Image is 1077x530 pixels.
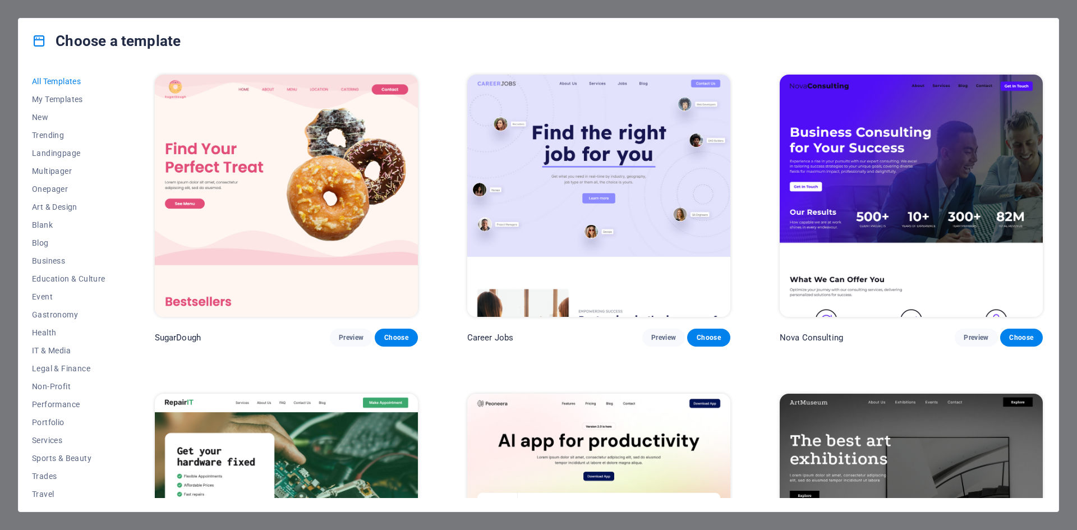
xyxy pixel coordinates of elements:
p: Nova Consulting [780,332,843,343]
button: Choose [687,329,730,347]
span: All Templates [32,77,105,86]
span: Non-Profit [32,382,105,391]
button: Preview [955,329,997,347]
button: Event [32,288,105,306]
span: Gastronomy [32,310,105,319]
span: Preview [964,333,988,342]
button: Travel [32,485,105,503]
button: Non-Profit [32,377,105,395]
span: Choose [384,333,408,342]
button: Portfolio [32,413,105,431]
h4: Choose a template [32,32,181,50]
button: Preview [330,329,372,347]
button: Choose [1000,329,1043,347]
span: Landingpage [32,149,105,158]
span: Performance [32,400,105,409]
button: Landingpage [32,144,105,162]
span: Business [32,256,105,265]
button: New [32,108,105,126]
button: Trending [32,126,105,144]
span: Onepager [32,185,105,193]
span: IT & Media [32,346,105,355]
span: Legal & Finance [32,364,105,373]
span: Portfolio [32,418,105,427]
img: Nova Consulting [780,75,1043,317]
button: Sports & Beauty [32,449,105,467]
button: Preview [642,329,685,347]
span: Blank [32,220,105,229]
button: Art & Design [32,198,105,216]
span: Art & Design [32,202,105,211]
button: Multipager [32,162,105,180]
span: My Templates [32,95,105,104]
span: New [32,113,105,122]
span: Sports & Beauty [32,454,105,463]
button: My Templates [32,90,105,108]
span: Health [32,328,105,337]
button: Choose [375,329,417,347]
button: Blank [32,216,105,234]
span: Event [32,292,105,301]
span: Preview [339,333,363,342]
button: Onepager [32,180,105,198]
span: Travel [32,490,105,499]
button: Blog [32,234,105,252]
span: Multipager [32,167,105,176]
button: Legal & Finance [32,360,105,377]
img: Career Jobs [467,75,730,317]
button: IT & Media [32,342,105,360]
button: Performance [32,395,105,413]
span: Trades [32,472,105,481]
button: Education & Culture [32,270,105,288]
img: SugarDough [155,75,418,317]
span: Choose [1009,333,1034,342]
button: Health [32,324,105,342]
p: SugarDough [155,332,201,343]
button: Trades [32,467,105,485]
span: Services [32,436,105,445]
span: Preview [651,333,676,342]
p: Career Jobs [467,332,514,343]
span: Education & Culture [32,274,105,283]
span: Choose [696,333,721,342]
button: Business [32,252,105,270]
button: Services [32,431,105,449]
span: Trending [32,131,105,140]
span: Blog [32,238,105,247]
button: Gastronomy [32,306,105,324]
button: All Templates [32,72,105,90]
